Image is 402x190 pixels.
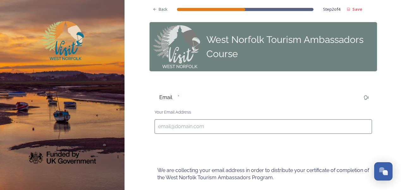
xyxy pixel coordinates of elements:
div: West Norfolk Tourism Ambassadors Course [206,33,374,61]
span: Back [159,6,167,12]
span: Your Email Address [155,110,191,115]
img: Step-0_VWN_Logo_for_Panel%20on%20all%20steps.png [153,25,200,68]
p: We are collecting your email address in order to distribute your certificate of completion of the... [157,167,369,181]
strong: Save [352,6,362,12]
button: Open Chat [374,162,393,181]
div: Email [155,90,177,105]
span: Step 2 of 4 [323,6,340,12]
input: email@domain.com [155,119,372,134]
